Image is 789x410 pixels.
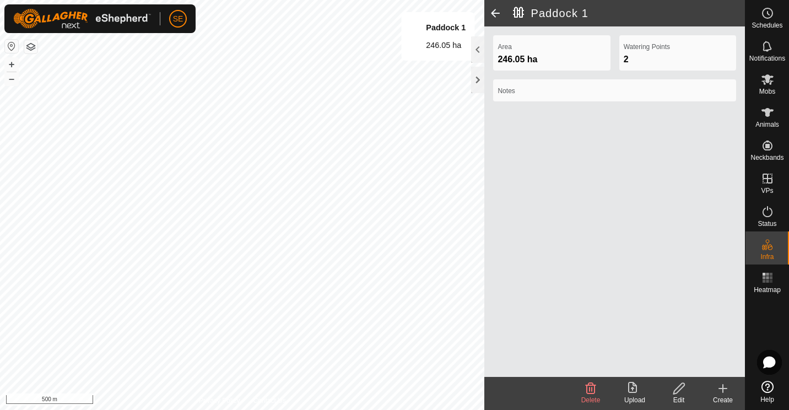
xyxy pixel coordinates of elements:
[581,396,601,404] span: Delete
[613,395,657,405] div: Upload
[758,220,776,227] span: Status
[760,253,774,260] span: Infra
[624,42,732,52] label: Watering Points
[498,42,606,52] label: Area
[701,395,745,405] div: Create
[754,287,781,293] span: Heatmap
[749,55,785,62] span: Notifications
[5,58,18,71] button: +
[199,396,240,406] a: Privacy Policy
[173,13,183,25] span: SE
[24,40,37,53] button: Map Layers
[755,121,779,128] span: Animals
[13,9,151,29] img: Gallagher Logo
[408,39,466,52] div: 246.05 ha
[5,40,18,53] button: Reset Map
[408,21,466,34] div: Paddock 1
[657,395,701,405] div: Edit
[253,396,285,406] a: Contact Us
[5,72,18,85] button: –
[750,154,783,161] span: Neckbands
[759,88,775,95] span: Mobs
[498,86,732,96] label: Notes
[513,7,745,20] h2: Paddock 1
[752,22,782,29] span: Schedules
[624,55,629,64] span: 2
[760,396,774,403] span: Help
[761,187,773,194] span: VPs
[745,376,789,407] a: Help
[498,55,537,64] span: 246.05 ha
